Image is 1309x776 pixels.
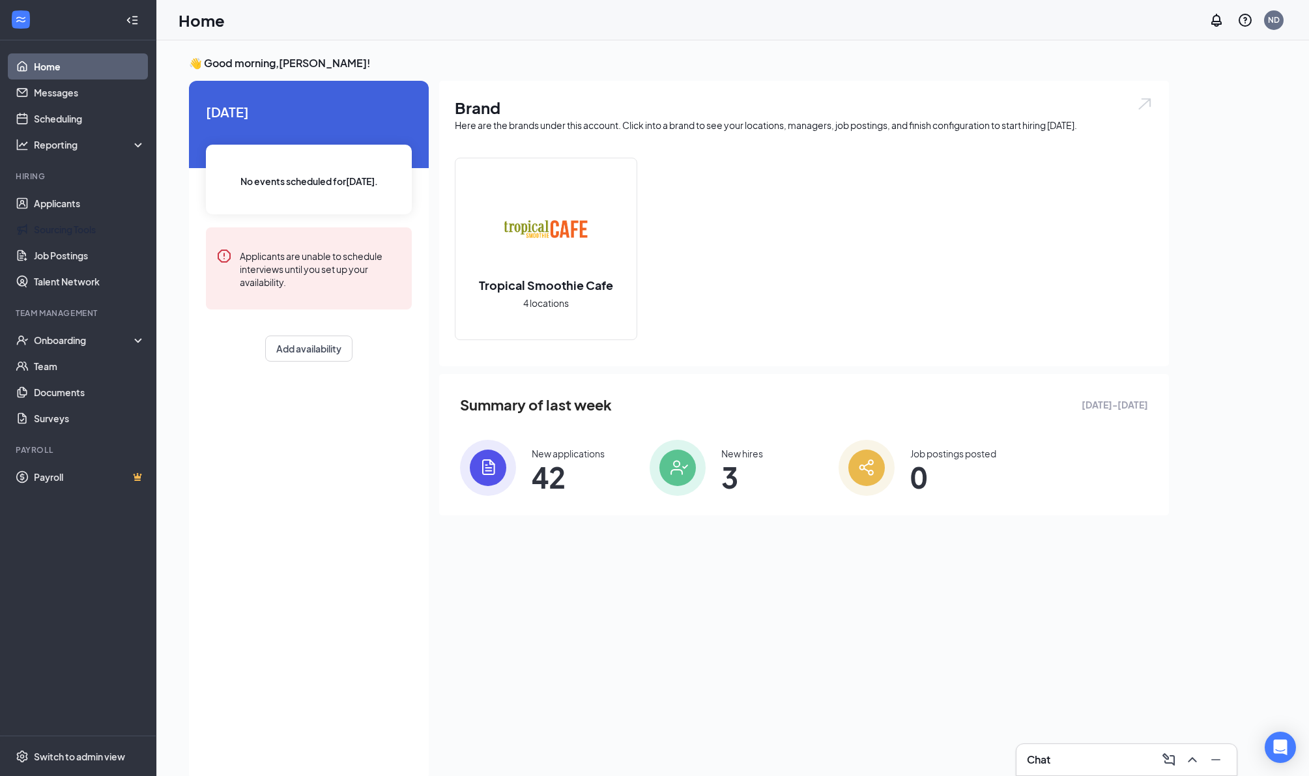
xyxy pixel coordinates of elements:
svg: Collapse [126,14,139,27]
h1: Home [179,9,225,31]
svg: Notifications [1209,12,1224,28]
div: Job postings posted [910,447,996,460]
div: Reporting [34,138,146,151]
h3: Chat [1027,753,1050,767]
div: Here are the brands under this account. Click into a brand to see your locations, managers, job p... [455,119,1153,132]
svg: UserCheck [16,334,29,347]
svg: Settings [16,750,29,763]
span: 0 [910,465,996,489]
h3: 👋 Good morning, [PERSON_NAME] ! [189,56,1169,70]
svg: ChevronUp [1185,752,1200,768]
div: Applicants are unable to schedule interviews until you set up your availability. [240,248,401,289]
a: PayrollCrown [34,464,145,490]
svg: Analysis [16,138,29,151]
button: Add availability [265,336,352,362]
a: Job Postings [34,242,145,268]
a: Sourcing Tools [34,216,145,242]
span: [DATE] - [DATE] [1082,397,1148,412]
a: Applicants [34,190,145,216]
span: [DATE] [206,102,412,122]
a: Team [34,353,145,379]
svg: ComposeMessage [1161,752,1177,768]
div: Onboarding [34,334,134,347]
a: Talent Network [34,268,145,295]
svg: Error [216,248,232,264]
a: Documents [34,379,145,405]
span: 42 [532,465,605,489]
svg: WorkstreamLogo [14,13,27,26]
button: ComposeMessage [1158,749,1179,770]
div: New applications [532,447,605,460]
a: Scheduling [34,106,145,132]
a: Messages [34,79,145,106]
a: Surveys [34,405,145,431]
div: Hiring [16,171,143,182]
img: icon [839,440,895,496]
a: Home [34,53,145,79]
svg: QuestionInfo [1237,12,1253,28]
h1: Brand [455,96,1153,119]
div: ND [1268,14,1280,25]
img: icon [460,440,516,496]
h2: Tropical Smoothie Cafe [466,277,626,293]
img: open.6027fd2a22e1237b5b06.svg [1136,96,1153,111]
div: Open Intercom Messenger [1265,732,1296,763]
span: No events scheduled for [DATE] . [240,174,378,188]
div: Team Management [16,308,143,319]
span: 4 locations [523,296,569,310]
button: ChevronUp [1182,749,1203,770]
div: Switch to admin view [34,750,125,763]
svg: Minimize [1208,752,1224,768]
div: New hires [721,447,763,460]
button: Minimize [1205,749,1226,770]
img: icon [650,440,706,496]
span: Summary of last week [460,394,612,416]
img: Tropical Smoothie Cafe [504,188,588,272]
div: Payroll [16,444,143,455]
span: 3 [721,465,763,489]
